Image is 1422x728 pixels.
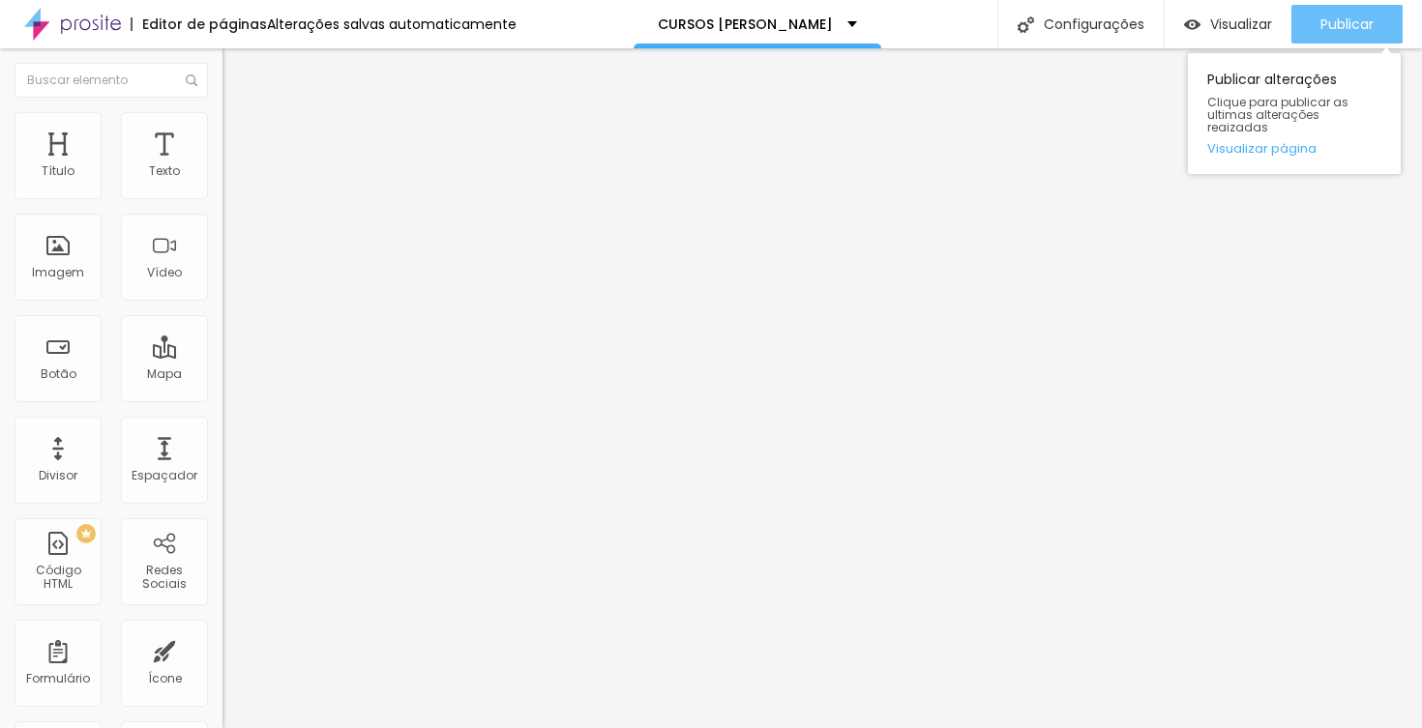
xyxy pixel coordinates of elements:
div: Espaçador [132,469,197,482]
div: Título [42,164,74,178]
div: Texto [149,164,180,178]
span: Clique para publicar as ultimas alterações reaizadas [1207,96,1381,134]
div: Editor de páginas [131,17,267,31]
div: Ícone [148,672,182,685]
div: Imagem [32,266,84,279]
div: Mapa [147,367,182,381]
button: Publicar [1291,5,1403,44]
div: Código HTML [19,564,96,592]
div: Botão [41,367,76,381]
button: Visualizar [1165,5,1291,44]
span: Publicar [1320,16,1374,32]
div: Vídeo [147,266,182,279]
div: Alterações salvas automaticamente [267,17,517,31]
iframe: Editor [222,48,1422,728]
p: CURSOS [PERSON_NAME] [658,17,833,31]
a: Visualizar página [1207,142,1381,155]
img: Icone [186,74,197,86]
span: Visualizar [1210,16,1272,32]
input: Buscar elemento [15,63,208,98]
div: Formulário [26,672,90,685]
div: Redes Sociais [126,564,202,592]
div: Publicar alterações [1188,53,1401,174]
div: Divisor [39,469,77,482]
img: Icone [1018,16,1034,33]
img: view-1.svg [1184,16,1200,33]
